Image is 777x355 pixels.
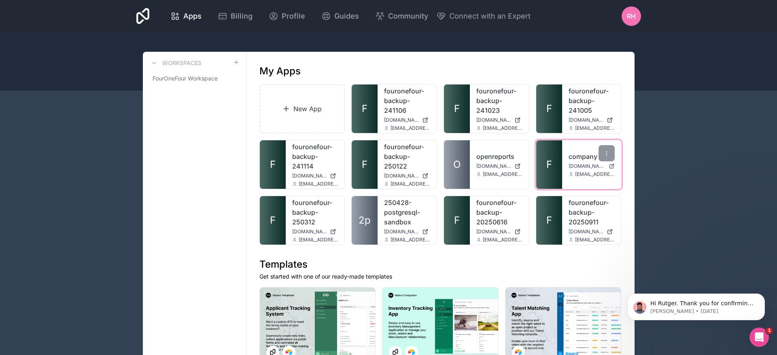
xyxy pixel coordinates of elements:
[391,181,430,187] span: [EMAIL_ADDRESS][DOMAIN_NAME]
[483,125,522,131] span: [EMAIL_ADDRESS][DOMAIN_NAME]
[476,152,522,161] a: openreports
[476,163,522,169] a: [DOMAIN_NAME]
[352,85,378,133] a: F
[292,173,338,179] a: [DOMAIN_NAME]
[292,228,327,235] span: [DOMAIN_NAME]
[260,140,286,189] a: F
[483,171,522,177] span: [EMAIL_ADDRESS][DOMAIN_NAME]
[766,328,773,334] span: 1
[575,171,615,177] span: [EMAIL_ADDRESS][DOMAIN_NAME]
[569,163,615,169] a: [DOMAIN_NAME]
[454,214,460,227] span: F
[262,7,312,25] a: Profile
[476,228,522,235] a: [DOMAIN_NAME]
[292,142,338,171] a: fouronefour-backup-241114
[569,152,615,161] a: company
[211,7,259,25] a: Billing
[546,214,552,227] span: F
[384,228,419,235] span: [DOMAIN_NAME]
[476,86,522,115] a: fouronefour-backup-241023
[270,214,276,227] span: F
[384,173,419,179] span: [DOMAIN_NAME]
[299,181,338,187] span: [EMAIL_ADDRESS][DOMAIN_NAME]
[749,328,769,347] iframe: Intercom live chat
[436,11,531,22] button: Connect with an Expert
[476,198,522,227] a: fouronefour-backup-20250616
[615,277,777,333] iframe: Intercom notifications message
[259,84,345,133] a: New App
[569,117,603,123] span: [DOMAIN_NAME]
[444,140,470,189] a: O
[292,173,327,179] span: [DOMAIN_NAME]
[536,140,562,189] a: F
[536,196,562,245] a: F
[384,117,419,123] span: [DOMAIN_NAME]
[384,117,430,123] a: [DOMAIN_NAME]
[476,117,511,123] span: [DOMAIN_NAME]
[569,198,615,227] a: fouronefour-backup-20250911
[391,125,430,131] span: [EMAIL_ADDRESS][DOMAIN_NAME]
[449,11,531,22] span: Connect with an Expert
[569,228,603,235] span: [DOMAIN_NAME]
[149,58,202,68] a: Workspaces
[259,273,622,281] p: Get started with one of our ready-made templates
[164,7,208,25] a: Apps
[384,86,430,115] a: fouronefour-backup-241106
[384,228,430,235] a: [DOMAIN_NAME]
[476,117,522,123] a: [DOMAIN_NAME]
[334,11,359,22] span: Guides
[231,11,253,22] span: Billing
[569,228,615,235] a: [DOMAIN_NAME]
[292,198,338,227] a: fouronefour-backup-250312
[352,140,378,189] a: F
[315,7,365,25] a: Guides
[627,11,636,21] span: RH
[569,86,615,115] a: fouronefour-backup-241005
[546,158,552,171] span: F
[476,228,511,235] span: [DOMAIN_NAME]
[149,71,240,86] a: FourOneFour Workspace
[476,163,511,169] span: [DOMAIN_NAME]
[183,11,202,22] span: Apps
[483,237,522,243] span: [EMAIL_ADDRESS][DOMAIN_NAME]
[384,198,430,227] a: 250428-postgresql-sandbox
[362,158,367,171] span: F
[453,158,461,171] span: O
[444,196,470,245] a: F
[536,85,562,133] a: F
[391,237,430,243] span: [EMAIL_ADDRESS][DOMAIN_NAME]
[575,125,615,131] span: [EMAIL_ADDRESS][DOMAIN_NAME]
[388,11,428,22] span: Community
[162,59,202,67] h3: Workspaces
[569,163,605,169] span: [DOMAIN_NAME]
[260,196,286,245] a: F
[575,237,615,243] span: [EMAIL_ADDRESS][DOMAIN_NAME]
[384,173,430,179] a: [DOMAIN_NAME]
[259,65,301,78] h1: My Apps
[270,158,276,171] span: F
[359,214,371,227] span: 2p
[546,102,552,115] span: F
[362,102,367,115] span: F
[444,85,470,133] a: F
[259,258,622,271] h1: Templates
[369,7,435,25] a: Community
[292,228,338,235] a: [DOMAIN_NAME]
[282,11,305,22] span: Profile
[569,117,615,123] a: [DOMAIN_NAME]
[153,74,218,82] span: FourOneFour Workspace
[352,196,378,245] a: 2p
[384,142,430,171] a: fouronefour-backup-250122
[454,102,460,115] span: F
[299,237,338,243] span: [EMAIL_ADDRESS][DOMAIN_NAME]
